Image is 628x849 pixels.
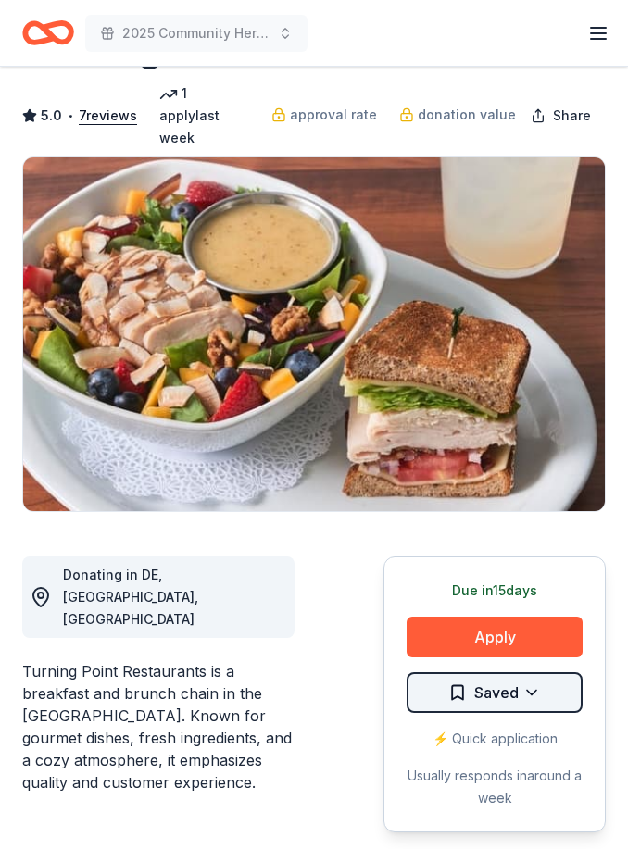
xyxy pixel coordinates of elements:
span: donation value [418,104,516,126]
a: approval rate [271,104,377,126]
button: Apply [407,617,583,657]
a: donation value [399,104,516,126]
div: Usually responds in around a week [407,765,583,809]
span: 2025 Community Heroes Celebration [122,22,270,44]
div: Due in 15 days [407,580,583,602]
button: Saved [407,672,583,713]
div: ⚡️ Quick application [407,728,583,750]
img: Image for Turning Point Restaurants [23,157,605,511]
div: Turning Point Restaurants is a breakfast and brunch chain in the [GEOGRAPHIC_DATA]. Known for gou... [22,660,295,793]
button: 2025 Community Heroes Celebration [85,15,308,52]
span: 5.0 [41,105,62,127]
span: Share [553,105,591,127]
div: 1 apply last week [159,82,249,149]
span: • [68,108,74,123]
span: Saved [474,680,519,705]
button: Share [516,97,606,134]
button: 7reviews [79,105,137,127]
span: Donating in DE, [GEOGRAPHIC_DATA], [GEOGRAPHIC_DATA] [63,567,198,627]
span: approval rate [290,104,377,126]
a: Home [22,11,74,55]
